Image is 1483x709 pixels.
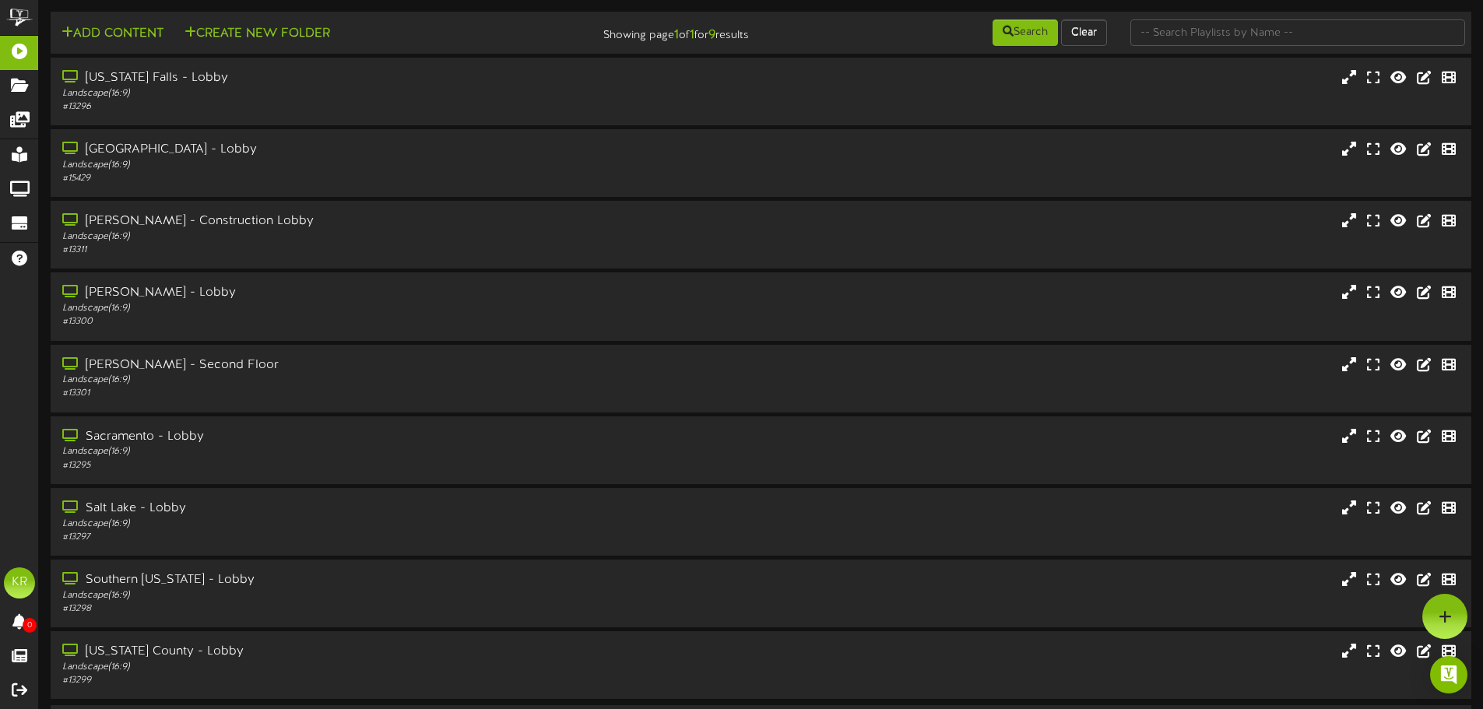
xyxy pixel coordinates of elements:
div: [PERSON_NAME] - Lobby [62,284,631,302]
div: Landscape ( 16:9 ) [62,589,631,602]
input: -- Search Playlists by Name -- [1130,19,1465,46]
div: Landscape ( 16:9 ) [62,661,631,674]
div: # 13311 [62,244,631,257]
div: Landscape ( 16:9 ) [62,87,631,100]
div: Salt Lake - Lobby [62,500,631,518]
div: [US_STATE] County - Lobby [62,643,631,661]
div: [PERSON_NAME] - Second Floor [62,356,631,374]
div: Landscape ( 16:9 ) [62,374,631,387]
div: Landscape ( 16:9 ) [62,159,631,172]
div: Landscape ( 16:9 ) [62,445,631,458]
strong: 9 [708,28,715,42]
div: Landscape ( 16:9 ) [62,302,631,315]
div: # 13301 [62,387,631,400]
div: [US_STATE] Falls - Lobby [62,69,631,87]
div: Landscape ( 16:9 ) [62,230,631,244]
span: 0 [23,618,37,633]
div: # 13297 [62,531,631,544]
div: KR [4,567,35,598]
button: Search [993,19,1058,46]
div: Landscape ( 16:9 ) [62,518,631,531]
div: # 13296 [62,100,631,114]
div: # 15429 [62,172,631,185]
div: Southern [US_STATE] - Lobby [62,571,631,589]
div: Showing page of for results [522,18,761,44]
button: Create New Folder [180,24,335,44]
div: [GEOGRAPHIC_DATA] - Lobby [62,141,631,159]
div: Sacramento - Lobby [62,428,631,446]
button: Add Content [57,24,168,44]
div: # 13299 [62,674,631,687]
div: [PERSON_NAME] - Construction Lobby [62,212,631,230]
div: # 13295 [62,459,631,472]
div: Open Intercom Messenger [1430,656,1467,693]
strong: 1 [674,28,679,42]
strong: 1 [690,28,694,42]
button: Clear [1061,19,1107,46]
div: # 13298 [62,602,631,616]
div: # 13300 [62,315,631,328]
